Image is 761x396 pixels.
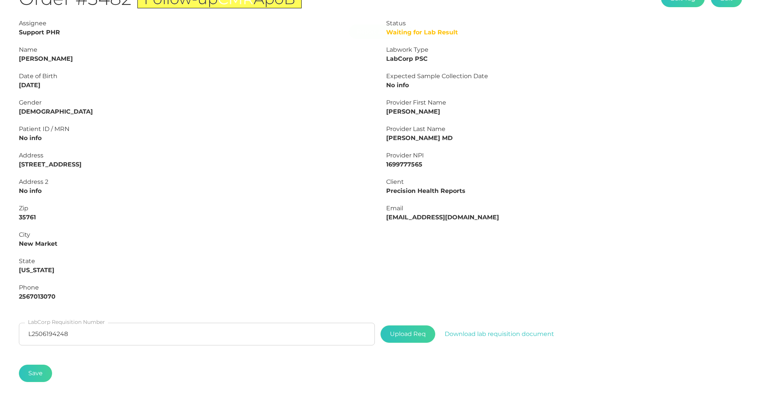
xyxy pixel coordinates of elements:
[386,45,742,54] div: Labwork Type
[19,267,54,274] strong: [US_STATE]
[386,29,458,36] span: Waiting for Lab Result
[19,29,60,36] strong: Support PHR
[19,293,55,300] strong: 2567013070
[19,161,82,168] strong: [STREET_ADDRESS]
[19,283,375,292] div: Phone
[386,151,742,160] div: Provider NPI
[386,177,742,186] div: Client
[19,19,375,28] div: Assignee
[19,45,375,54] div: Name
[19,134,42,142] strong: No info
[349,25,412,39] div: Report assigned!
[386,108,440,115] strong: [PERSON_NAME]
[435,325,564,343] button: Download lab requisition document
[19,214,36,221] strong: 35761
[19,257,375,266] div: State
[19,98,375,107] div: Gender
[386,125,742,134] div: Provider Last Name
[19,187,42,194] strong: No info
[19,230,375,239] div: City
[19,108,93,115] strong: [DEMOGRAPHIC_DATA]
[386,82,409,89] strong: No info
[19,177,375,186] div: Address 2
[19,323,375,345] input: LabCorp Requisition Number
[380,325,435,343] span: Upload Req
[386,98,742,107] div: Provider First Name
[386,161,422,168] strong: 1699777565
[386,72,742,81] div: Expected Sample Collection Date
[19,365,52,382] button: Save
[19,125,375,134] div: Patient ID / MRN
[386,134,453,142] strong: [PERSON_NAME] MD
[386,19,742,28] div: Status
[19,82,40,89] strong: [DATE]
[386,204,742,213] div: Email
[19,240,57,247] strong: New Market
[19,72,375,81] div: Date of Birth
[19,151,375,160] div: Address
[386,214,499,221] strong: [EMAIL_ADDRESS][DOMAIN_NAME]
[19,204,375,213] div: Zip
[19,55,73,62] strong: [PERSON_NAME]
[386,187,465,194] strong: Precision Health Reports
[386,55,428,62] strong: LabCorp PSC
